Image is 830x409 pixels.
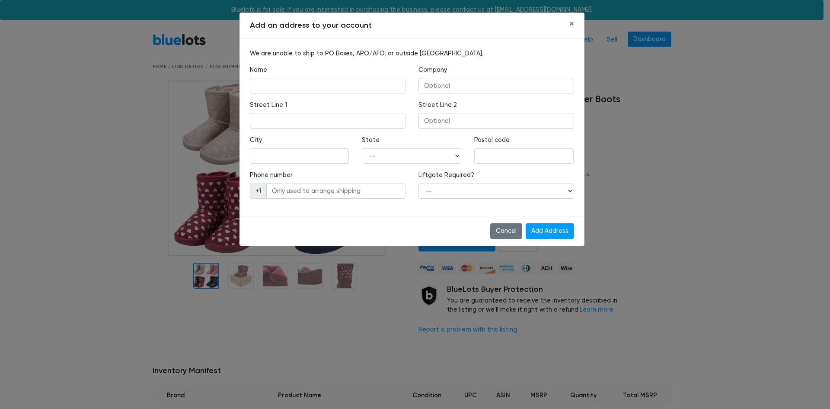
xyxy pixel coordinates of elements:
input: Optional [418,78,574,93]
label: Street Line 1 [250,100,287,110]
label: Name [250,65,267,75]
label: City [250,135,262,145]
label: Postal code [474,135,510,145]
h5: Add an address to your account [250,19,372,31]
button: Close [562,13,581,36]
p: We are unable to ship to PO Boxes, APO/AFO, or outside [GEOGRAPHIC_DATA]. [250,49,574,58]
label: State [362,135,380,145]
input: Optional [418,113,574,129]
label: Company [418,65,447,75]
label: Liftgate Required? [418,171,474,180]
input: Only used to arrange shipping [266,184,405,199]
span: +1 [250,184,267,199]
label: Street Line 2 [418,100,457,110]
label: Phone number [250,171,293,180]
input: Add Address [526,223,574,239]
span: × [569,18,574,29]
button: Cancel [490,223,522,239]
